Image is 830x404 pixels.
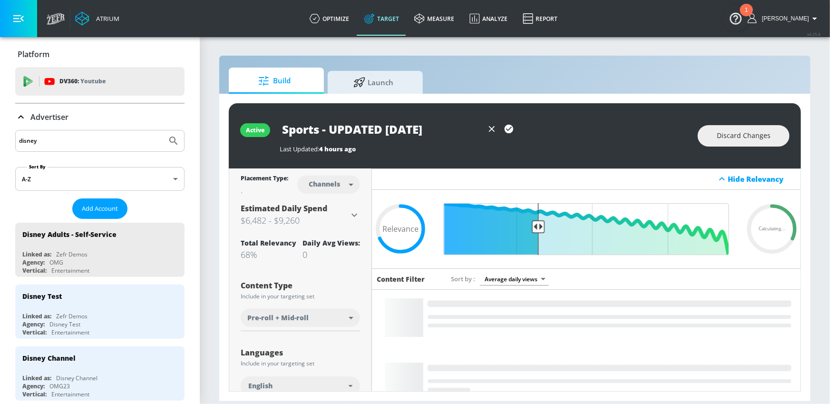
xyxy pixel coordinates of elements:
div: Content Type [241,282,360,289]
p: Platform [18,49,49,59]
div: Languages [241,349,360,356]
a: Atrium [75,11,119,26]
div: OMG23 [49,382,70,390]
div: Channels [304,180,345,188]
div: Disney TestLinked as:Zefr DemosAgency:Disney TestVertical:Entertainment [15,285,185,339]
div: Last Updated: [280,145,688,153]
button: Open Resource Center, 1 new notification [723,5,749,31]
div: Vertical: [22,266,47,275]
span: Add Account [82,203,118,214]
div: Disney Test [49,320,80,328]
span: Estimated Daily Spend [241,203,327,214]
div: DV360: Youtube [15,67,185,96]
div: 1 [745,10,748,22]
a: Target [357,1,407,36]
a: optimize [302,1,357,36]
div: 68% [241,249,296,260]
button: Add Account [72,198,127,219]
span: Calculating... [759,227,785,231]
div: Disney Adults - Self-ServiceLinked as:Zefr DemosAgency:OMGVertical:Entertainment [15,223,185,277]
span: login as: casey.cohen@zefr.com [758,15,809,22]
span: English [248,381,273,391]
div: Daily Avg Views: [303,238,360,247]
div: Entertainment [51,328,89,336]
div: Atrium [92,14,119,23]
div: Vertical: [22,328,47,336]
button: Discard Changes [698,125,790,147]
span: Relevance [382,225,419,233]
span: Build [238,69,311,92]
h3: $6,482 - $9,260 [241,214,349,227]
div: Zefr Demos [56,250,88,258]
div: active [246,126,264,134]
div: Disney Channel [56,374,98,382]
div: Agency: [22,382,45,390]
div: Entertainment [51,266,89,275]
div: Include in your targeting set [241,361,360,366]
div: Platform [15,41,185,68]
div: Zefr Demos [56,312,88,320]
a: Analyze [462,1,515,36]
div: English [241,376,360,395]
div: Advertiser [15,104,185,130]
a: measure [407,1,462,36]
div: Entertainment [51,390,89,398]
div: Average daily views [480,273,549,286]
div: Linked as: [22,250,51,258]
div: Disney ChannelLinked as:Disney ChannelAgency:OMG23Vertical:Entertainment [15,346,185,401]
div: OMG [49,258,63,266]
div: Total Relevancy [241,238,296,247]
label: Sort By [27,164,48,170]
div: Agency: [22,258,45,266]
div: Disney Test [22,292,62,301]
button: [PERSON_NAME] [748,13,820,24]
div: Include in your targeting set [241,294,360,299]
div: Hide Relevancy [728,174,795,184]
a: Report [515,1,565,36]
span: 4 hours ago [319,145,356,153]
div: Linked as: [22,312,51,320]
div: Vertical: [22,390,47,398]
div: Disney Channel [22,354,76,363]
h6: Content Filter [377,275,425,284]
span: v 4.25.4 [807,31,820,37]
p: Advertiser [30,112,68,122]
input: Search by name [19,135,163,147]
button: Submit Search [163,130,184,151]
span: Pre-roll + Mid-roll [247,313,309,323]
div: Linked as: [22,374,51,382]
div: A-Z [15,167,185,191]
p: DV360: [59,76,106,87]
div: Agency: [22,320,45,328]
div: Estimated Daily Spend$6,482 - $9,260 [241,203,360,227]
div: Hide Relevancy [372,168,801,190]
input: Final Threshold [439,203,734,255]
div: 0 [303,249,360,260]
div: Placement Type: [241,174,288,184]
p: Youtube [80,76,106,86]
span: Launch [337,71,410,94]
span: Discard Changes [717,130,771,142]
div: Disney Adults - Self-Service [22,230,117,239]
span: Sort by [451,275,475,283]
